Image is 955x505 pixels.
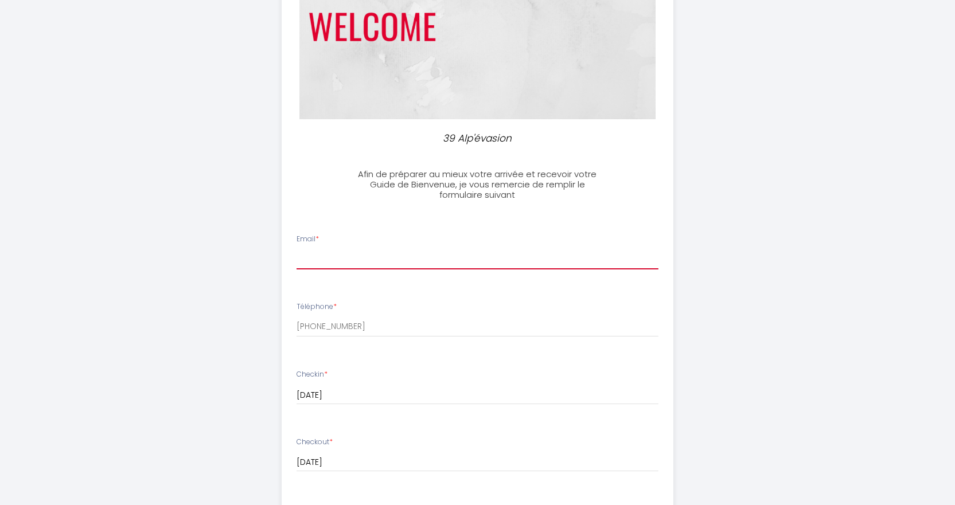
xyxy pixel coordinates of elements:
[350,169,605,200] h3: Afin de préparer au mieux votre arrivée et recevoir votre Guide de Bienvenue, je vous remercie de...
[355,131,601,146] p: 39 Alp'évasion
[297,302,337,312] label: Téléphone
[297,369,328,380] label: Checkin
[297,437,333,448] label: Checkout
[297,234,319,245] label: Email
